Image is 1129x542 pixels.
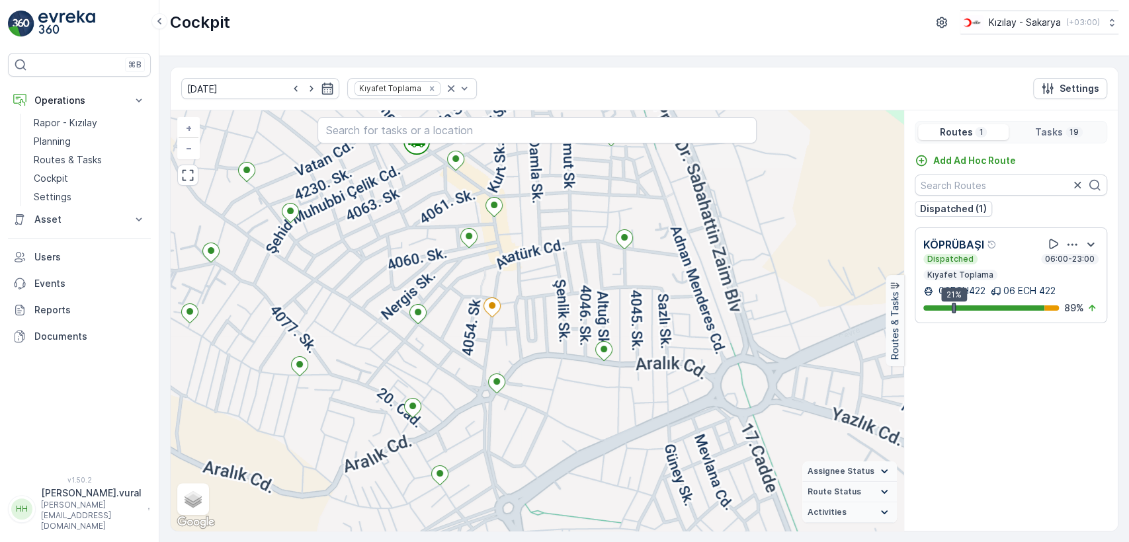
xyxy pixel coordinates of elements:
a: Routes & Tasks [28,151,151,169]
p: 19 [1068,127,1080,137]
button: Settings [1033,78,1107,99]
span: − [186,142,192,153]
div: Kıyafet Toplama [355,82,423,95]
p: Asset [34,213,124,226]
p: Routes & Tasks [34,153,102,167]
button: Asset [8,206,151,233]
a: Layers [179,484,208,514]
img: Google [174,514,218,531]
p: Settings [1060,82,1099,95]
a: Planning [28,132,151,151]
button: Operations [8,87,151,114]
p: Users [34,251,146,264]
p: Dispatched (1) [920,202,987,215]
a: Settings [28,188,151,206]
a: Rapor - Kızılay [28,114,151,132]
p: [PERSON_NAME].vural [41,486,142,500]
p: Routes [939,126,972,139]
input: Search for tasks or a location [317,117,757,143]
a: Reports [8,297,151,323]
input: dd/mm/yyyy [181,78,339,99]
p: 06 ECH 422 [1003,284,1056,297]
p: Add Ad Hoc Route [933,154,1016,167]
div: Help Tooltip Icon [987,239,997,250]
div: Remove Kıyafet Toplama [425,83,439,94]
p: ⌘B [128,59,142,70]
span: Activities [808,507,847,518]
span: Assignee Status [808,466,874,477]
p: Reports [34,303,146,317]
button: HH[PERSON_NAME].vural[PERSON_NAME][EMAIL_ADDRESS][DOMAIN_NAME] [8,486,151,531]
img: logo_light-DOdMpM7g.png [38,11,95,37]
p: Operations [34,94,124,107]
button: Dispatched (1) [915,201,992,217]
p: Routes & Tasks [888,292,901,360]
div: 21% [941,288,967,302]
p: 89 % [1064,301,1084,315]
a: Users [8,244,151,270]
summary: Assignee Status [802,461,897,482]
img: k%C4%B1z%C4%B1lay_DTAvauz.png [960,15,983,30]
a: Add Ad Hoc Route [915,154,1016,167]
p: ( +03:00 ) [1066,17,1100,28]
span: + [186,122,192,134]
p: Kıyafet Toplama [926,270,995,280]
a: Documents [8,323,151,350]
span: v 1.50.2 [8,476,151,484]
p: KÖPRÜBAŞI [923,237,984,252]
p: Cockpit [170,12,230,33]
div: HH [11,498,32,520]
a: Zoom Out [179,138,198,158]
p: [PERSON_NAME][EMAIL_ADDRESS][DOMAIN_NAME] [41,500,142,531]
p: Documents [34,330,146,343]
p: Dispatched [926,254,975,264]
p: Settings [34,190,71,204]
p: 1 [978,127,984,137]
a: Open this area in Google Maps (opens a new window) [174,514,218,531]
summary: Activities [802,502,897,523]
p: Events [34,277,146,290]
summary: Route Status [802,482,897,502]
p: 06:00-23:00 [1044,254,1096,264]
p: Rapor - Kızılay [34,116,97,130]
button: Kızılay - Sakarya(+03:00) [960,11,1118,34]
p: Cockpit [34,172,68,185]
span: Route Status [808,486,861,497]
input: Search Routes [915,174,1107,196]
p: Planning [34,135,71,148]
img: logo [8,11,34,37]
a: Events [8,270,151,297]
a: Cockpit [28,169,151,188]
a: Zoom In [179,118,198,138]
p: 06ECH422 [936,284,985,297]
p: Kızılay - Sakarya [989,16,1061,29]
p: Tasks [1035,126,1063,139]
